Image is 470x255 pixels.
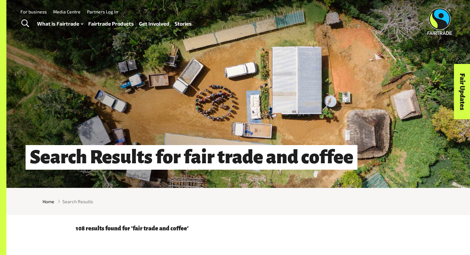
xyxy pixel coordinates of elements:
a: For business [20,9,47,14]
a: Partners Log In [87,9,118,14]
h1: Search Results for fair trade and coffee [26,145,357,170]
a: Media Centre [53,9,81,14]
span: Search Results [62,198,93,205]
a: Toggle Search [17,16,33,32]
img: Fairtrade Australia New Zealand logo [427,8,452,35]
p: 108 results found for 'fair trade and coffee' [76,225,401,232]
a: Home [43,198,54,205]
a: Get Involved [139,19,169,28]
a: What is Fairtrade [37,19,83,28]
a: Fairtrade Products [88,19,134,28]
a: Stories [175,19,192,28]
